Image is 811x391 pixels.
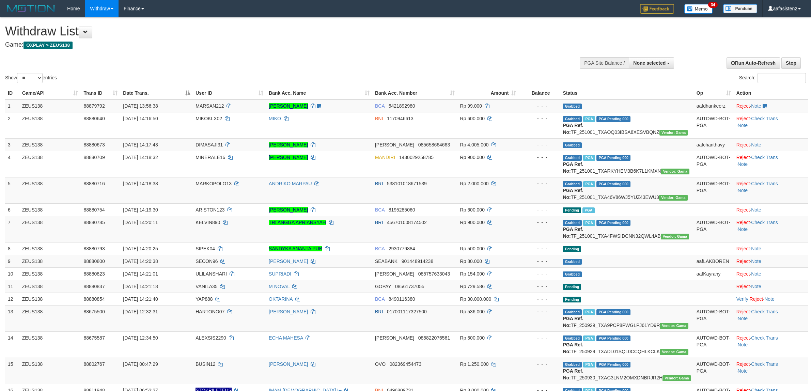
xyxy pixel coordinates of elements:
[563,188,583,200] b: PGA Ref. No:
[375,335,414,341] span: [PERSON_NAME]
[751,142,761,147] a: Note
[738,226,748,232] a: Note
[196,155,225,160] span: MINERALE16
[81,87,120,99] th: Trans ID: activate to sort column ascending
[738,123,748,128] a: Note
[751,103,761,109] a: Note
[734,331,808,358] td: · ·
[751,259,761,264] a: Note
[196,116,222,121] span: MIKOKLX02
[734,99,808,112] td: ·
[83,246,105,251] span: 88880793
[736,246,750,251] a: Reject
[375,309,383,314] span: BRI
[596,116,630,122] span: PGA Pending
[736,181,750,186] a: Reject
[736,103,750,109] a: Reject
[563,207,581,213] span: Pending
[5,331,19,358] td: 14
[560,112,693,138] td: TF_251001_TXAOQ03IBSA8XESVBQNZ
[269,296,293,302] a: OKTARINA
[5,3,57,14] img: MOTION_logo.png
[196,142,223,147] span: DIMASAJI31
[751,181,778,186] a: Check Trans
[736,296,748,302] a: Verify
[123,361,158,367] span: [DATE] 00:47:29
[738,368,748,374] a: Note
[123,335,158,341] span: [DATE] 12:34:50
[5,305,19,331] td: 13
[460,296,492,302] span: Rp 30.000.000
[521,361,557,367] div: - - -
[694,216,734,242] td: AUTOWD-BOT-PGA
[83,155,105,160] span: 88880709
[375,207,385,213] span: BCA
[83,116,105,121] span: 88880640
[563,220,582,226] span: Grabbed
[629,57,674,69] button: None selected
[19,358,81,384] td: ZEUS138
[269,246,322,251] a: SANDYKA ANANTA PUB
[563,271,582,277] span: Grabbed
[83,181,105,186] span: 88880716
[460,361,489,367] span: Rp 1.250.000
[5,255,19,267] td: 9
[5,99,19,112] td: 1
[736,220,750,225] a: Reject
[196,309,224,314] span: HARTONO07
[460,103,482,109] span: Rp 99.000
[83,271,105,277] span: 88880823
[563,309,582,315] span: Grabbed
[736,361,750,367] a: Reject
[736,335,750,341] a: Reject
[19,151,81,177] td: ZEUS138
[694,151,734,177] td: AUTOWD-BOT-PGA
[521,154,557,161] div: - - -
[375,259,397,264] span: SEABANK
[17,73,43,83] select: Showentries
[83,309,105,314] span: 88675500
[193,87,266,99] th: User ID: activate to sort column ascending
[123,220,158,225] span: [DATE] 14:20:11
[640,4,674,14] img: Feedback.jpg
[521,283,557,290] div: - - -
[660,349,688,355] span: Vendor URL: https://trx31.1velocity.biz
[734,293,808,305] td: · ·
[596,309,630,315] span: PGA Pending
[734,216,808,242] td: · ·
[660,323,688,329] span: Vendor URL: https://trx31.1velocity.biz
[519,87,560,99] th: Balance
[521,206,557,213] div: - - -
[19,280,81,293] td: ZEUS138
[583,116,595,122] span: Marked by aafpengsreynich
[583,181,595,187] span: Marked by aafanarl
[738,188,748,193] a: Note
[83,296,105,302] span: 88880854
[387,116,414,121] span: Copy 1170946613 to clipboard
[269,284,290,289] a: M NOVAL
[5,358,19,384] td: 15
[390,361,421,367] span: Copy 082369454473 to clipboard
[659,130,688,136] span: Vendor URL: https://trx31.1velocity.biz
[196,271,227,277] span: ULILANSHARI
[694,112,734,138] td: AUTOWD-BOT-PGA
[395,284,424,289] span: Copy 08561737055 to clipboard
[751,246,761,251] a: Note
[460,207,485,213] span: Rp 600.000
[659,195,688,201] span: Vendor URL: https://trx31.1velocity.biz
[583,309,595,315] span: Marked by aaftrukkakada
[583,220,595,226] span: Marked by aafanarl
[19,293,81,305] td: ZEUS138
[734,242,808,255] td: ·
[375,296,385,302] span: BCA
[123,296,158,302] span: [DATE] 14:21:40
[723,4,757,13] img: panduan.png
[750,296,763,302] a: Reject
[19,267,81,280] td: ZEUS138
[460,335,485,341] span: Rp 600.000
[633,60,666,66] span: None selected
[563,123,583,135] b: PGA Ref. No:
[196,207,224,213] span: ARISTON123
[596,335,630,341] span: PGA Pending
[736,271,750,277] a: Reject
